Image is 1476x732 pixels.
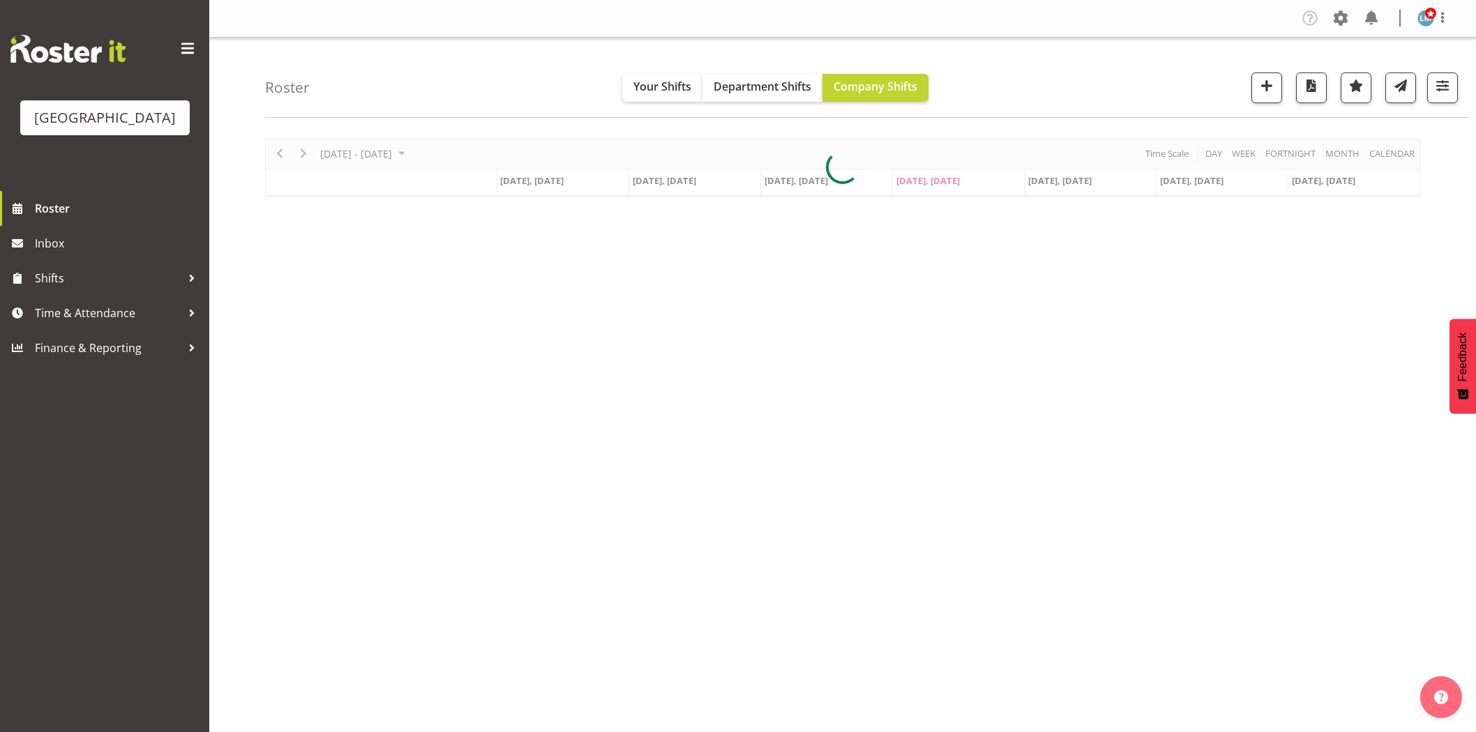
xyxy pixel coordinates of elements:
button: Company Shifts [822,74,928,102]
span: Department Shifts [714,79,811,94]
button: Your Shifts [622,74,702,102]
div: [GEOGRAPHIC_DATA] [34,107,176,128]
span: Roster [35,198,202,219]
span: Time & Attendance [35,303,181,323]
button: Download a PDF of the roster according to the set date range. [1296,73,1327,103]
button: Add a new shift [1251,73,1282,103]
span: Inbox [35,233,202,254]
img: Rosterit website logo [10,35,126,63]
img: help-xxl-2.png [1434,690,1448,704]
button: Send a list of all shifts for the selected filtered period to all rostered employees. [1385,73,1416,103]
button: Feedback - Show survey [1449,319,1476,413]
span: Finance & Reporting [35,337,181,358]
span: Feedback [1456,333,1469,381]
h4: Roster [265,79,310,96]
button: Highlight an important date within the roster. [1341,73,1371,103]
img: lesley-mckenzie127.jpg [1417,10,1434,26]
button: Department Shifts [702,74,822,102]
span: Company Shifts [834,79,917,94]
span: Your Shifts [633,79,691,94]
span: Shifts [35,268,181,289]
button: Filter Shifts [1427,73,1458,103]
